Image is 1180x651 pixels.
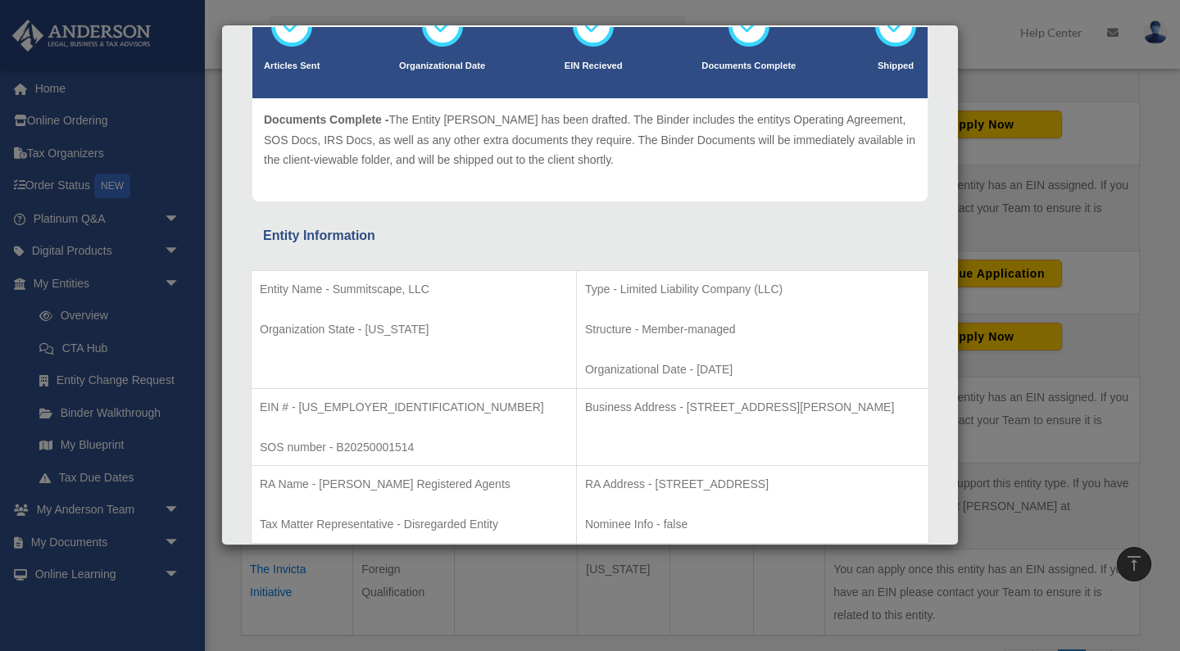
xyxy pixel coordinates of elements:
[585,397,920,418] p: Business Address - [STREET_ADDRESS][PERSON_NAME]
[399,58,485,75] p: Organizational Date
[264,110,916,170] p: The Entity [PERSON_NAME] has been drafted. The Binder includes the entitys Operating Agreement, S...
[565,58,623,75] p: EIN Recieved
[264,58,320,75] p: Articles Sent
[585,279,920,300] p: Type - Limited Liability Company (LLC)
[264,113,388,126] span: Documents Complete -
[263,224,917,247] div: Entity Information
[585,514,920,535] p: Nominee Info - false
[585,474,920,495] p: RA Address - [STREET_ADDRESS]
[260,474,568,495] p: RA Name - [PERSON_NAME] Registered Agents
[701,58,796,75] p: Documents Complete
[260,319,568,340] p: Organization State - [US_STATE]
[585,319,920,340] p: Structure - Member-managed
[260,437,568,458] p: SOS number - B20250001514
[260,397,568,418] p: EIN # - [US_EMPLOYER_IDENTIFICATION_NUMBER]
[260,279,568,300] p: Entity Name - Summitscape, LLC
[585,359,920,380] p: Organizational Date - [DATE]
[260,514,568,535] p: Tax Matter Representative - Disregarded Entity
[875,58,916,75] p: Shipped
